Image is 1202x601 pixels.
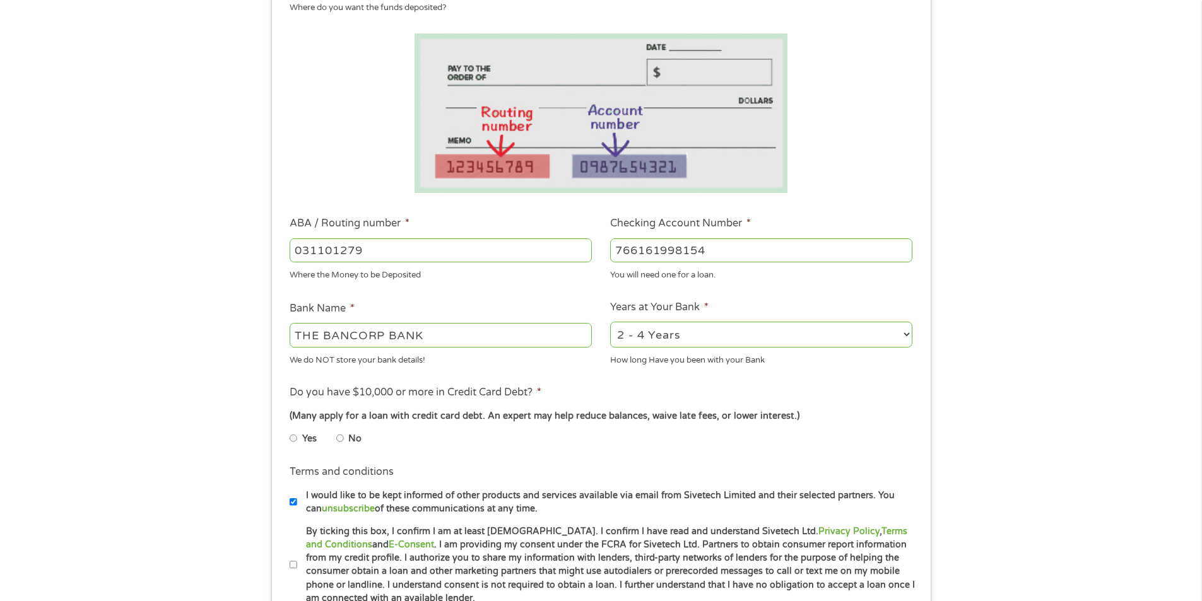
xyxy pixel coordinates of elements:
label: Bank Name [290,302,355,315]
div: Where do you want the funds deposited? [290,2,903,15]
label: No [348,432,362,446]
input: 263177916 [290,238,592,262]
img: Routing number location [415,33,788,193]
label: ABA / Routing number [290,217,410,230]
div: Where the Money to be Deposited [290,265,592,282]
label: Checking Account Number [610,217,751,230]
label: Yes [302,432,317,446]
input: 345634636 [610,238,912,262]
label: Years at Your Bank [610,301,709,314]
a: unsubscribe [322,503,375,514]
label: Do you have $10,000 or more in Credit Card Debt? [290,386,541,399]
label: Terms and conditions [290,465,394,479]
a: E-Consent [389,539,434,550]
div: We do NOT store your bank details! [290,349,592,366]
div: How long Have you been with your Bank [610,349,912,366]
label: I would like to be kept informed of other products and services available via email from Sivetech... [297,489,916,516]
div: (Many apply for a loan with credit card debt. An expert may help reduce balances, waive late fees... [290,409,912,423]
a: Privacy Policy [818,526,880,537]
a: Terms and Conditions [306,526,907,550]
div: You will need one for a loan. [610,265,912,282]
